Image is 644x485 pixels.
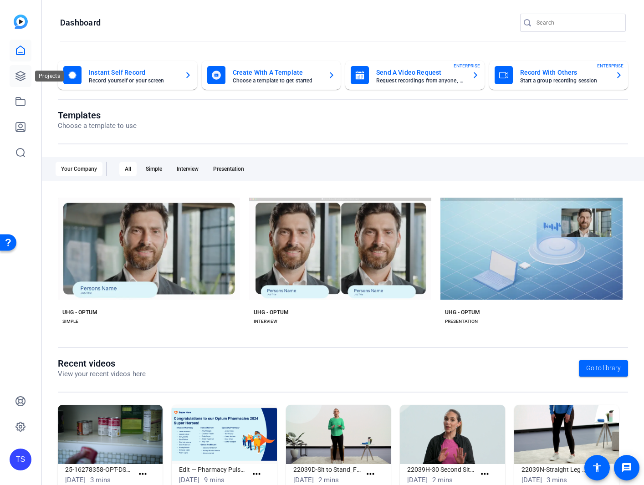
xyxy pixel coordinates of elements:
[179,464,247,475] h1: Edit — Pharmacy Pulse: Superheroes No Graphics
[10,449,31,470] div: TS
[233,67,321,78] mat-card-title: Create With A Template
[62,309,97,316] div: UHG - OPTUM
[204,476,225,484] span: 9 mins
[35,71,64,82] div: Projects
[537,17,618,28] input: Search
[586,363,621,373] span: Go to library
[58,61,197,90] button: Instant Self RecordRecord yourself or your screen
[202,61,341,90] button: Create With A TemplateChoose a template to get started
[318,476,339,484] span: 2 mins
[90,476,111,484] span: 3 mins
[293,464,362,475] h1: 22039D-Sit to Stand_FINAL_060123
[65,464,133,475] h1: 25-16278358-OPT-DSNP Physicians-20250617
[172,405,276,464] img: Edit — Pharmacy Pulse: Superheroes No Graphics
[521,464,590,475] h1: 22039N-Straight Leg Deadlift_FINAL_060123
[208,162,250,176] div: Presentation
[14,15,28,29] img: blue-gradient.svg
[365,469,376,480] mat-icon: more_horiz
[140,162,168,176] div: Simple
[489,61,629,90] button: Record With OthersStart a group recording sessionENTERPRISE
[400,405,505,464] img: 22039H-30 Second Sit to Stand Test_FINAL_052323
[58,121,137,131] p: Choose a template to use
[251,469,262,480] mat-icon: more_horiz
[286,405,391,464] img: 22039D-Sit to Stand_FINAL_060123
[89,67,177,78] mat-card-title: Instant Self Record
[445,318,478,325] div: PRESENTATION
[62,318,78,325] div: SIMPLE
[233,78,321,83] mat-card-subtitle: Choose a template to get started
[58,110,137,121] h1: Templates
[621,462,632,473] mat-icon: message
[520,78,608,83] mat-card-subtitle: Start a group recording session
[89,78,177,83] mat-card-subtitle: Record yourself or your screen
[445,309,480,316] div: UHG - OPTUM
[579,360,628,377] a: Go to library
[58,405,163,464] img: 25-16278358-OPT-DSNP Physicians-20250617
[407,464,475,475] h1: 22039H-30 Second Sit to Stand Test_FINAL_052323
[376,67,465,78] mat-card-title: Send A Video Request
[65,476,86,484] span: [DATE]
[345,61,485,90] button: Send A Video RequestRequest recordings from anyone, anywhereENTERPRISE
[521,476,542,484] span: [DATE]
[171,162,204,176] div: Interview
[432,476,453,484] span: 2 mins
[592,462,603,473] mat-icon: accessibility
[58,358,146,369] h1: Recent videos
[479,469,491,480] mat-icon: more_horiz
[520,67,608,78] mat-card-title: Record With Others
[60,17,101,28] h1: Dashboard
[407,476,428,484] span: [DATE]
[376,78,465,83] mat-card-subtitle: Request recordings from anyone, anywhere
[597,62,624,69] span: ENTERPRISE
[56,162,102,176] div: Your Company
[293,476,314,484] span: [DATE]
[547,476,567,484] span: 3 mins
[137,469,148,480] mat-icon: more_horiz
[254,309,289,316] div: UHG - OPTUM
[514,405,619,464] img: 22039N-Straight Leg Deadlift_FINAL_060123
[254,318,277,325] div: INTERVIEW
[454,62,480,69] span: ENTERPRISE
[119,162,137,176] div: All
[58,369,146,379] p: View your recent videos here
[179,476,199,484] span: [DATE]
